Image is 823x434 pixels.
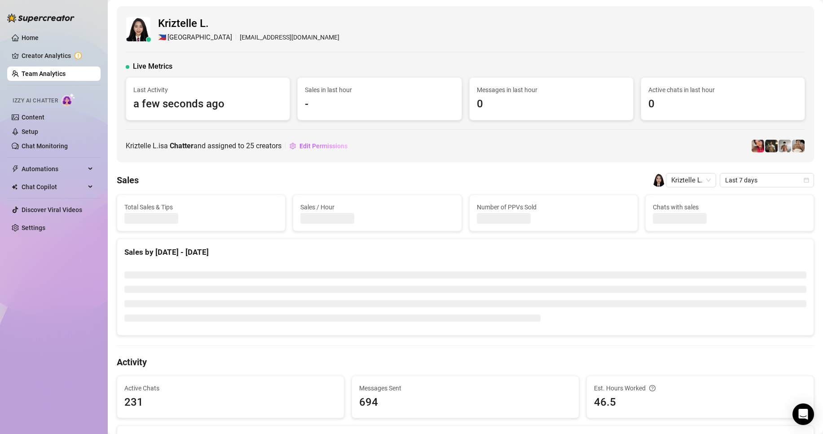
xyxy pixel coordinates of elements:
[158,32,339,43] div: [EMAIL_ADDRESS][DOMAIN_NAME]
[158,32,167,43] span: 🇵🇭
[299,142,348,150] span: Edit Permissions
[477,85,626,95] span: Messages in last hour
[289,139,348,153] button: Edit Permissions
[126,140,282,151] span: Kriztelle L. is a and assigned to creators
[594,383,806,393] div: Est. Hours Worked
[671,173,711,187] span: Kriztelle L.
[477,202,630,212] span: Number of PPVs Sold
[158,15,339,32] span: Kriztelle L.
[22,128,38,135] a: Setup
[305,96,454,113] span: -
[170,142,194,150] b: Chatter
[305,85,454,95] span: Sales in last hour
[653,202,806,212] span: Chats with sales
[765,140,778,152] img: Tony
[117,356,814,368] h4: Activity
[12,184,18,190] img: Chat Copilot
[124,246,806,258] div: Sales by [DATE] - [DATE]
[594,394,806,411] span: 46.5
[22,206,82,213] a: Discover Viral Videos
[779,140,791,152] img: aussieboy_j
[133,85,282,95] span: Last Activity
[22,224,45,231] a: Settings
[12,165,19,173] span: thunderbolt
[22,49,93,63] a: Creator Analytics exclamation-circle
[477,96,626,113] span: 0
[124,394,337,411] span: 231
[117,174,139,186] h4: Sales
[22,114,44,121] a: Content
[649,383,656,393] span: question-circle
[124,202,278,212] span: Total Sales & Tips
[124,383,337,393] span: Active Chats
[13,97,58,105] span: Izzy AI Chatter
[752,140,764,152] img: Vanessa
[133,96,282,113] span: a few seconds ago
[7,13,75,22] img: logo-BBDzfeDw.svg
[792,140,805,152] img: Aussieboy_jfree
[22,34,39,41] a: Home
[792,403,814,425] div: Open Intercom Messenger
[22,70,66,77] a: Team Analytics
[22,180,85,194] span: Chat Copilot
[359,394,572,411] span: 694
[167,32,232,43] span: [GEOGRAPHIC_DATA]
[652,173,665,187] img: Kriztelle L.
[300,202,454,212] span: Sales / Hour
[126,17,150,41] img: Kriztelle L.
[290,143,296,149] span: setting
[359,383,572,393] span: Messages Sent
[22,142,68,150] a: Chat Monitoring
[804,177,809,183] span: calendar
[648,96,797,113] span: 0
[133,61,172,72] span: Live Metrics
[648,85,797,95] span: Active chats in last hour
[246,142,254,150] span: 25
[725,173,809,187] span: Last 7 days
[22,162,85,176] span: Automations
[62,93,75,106] img: AI Chatter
